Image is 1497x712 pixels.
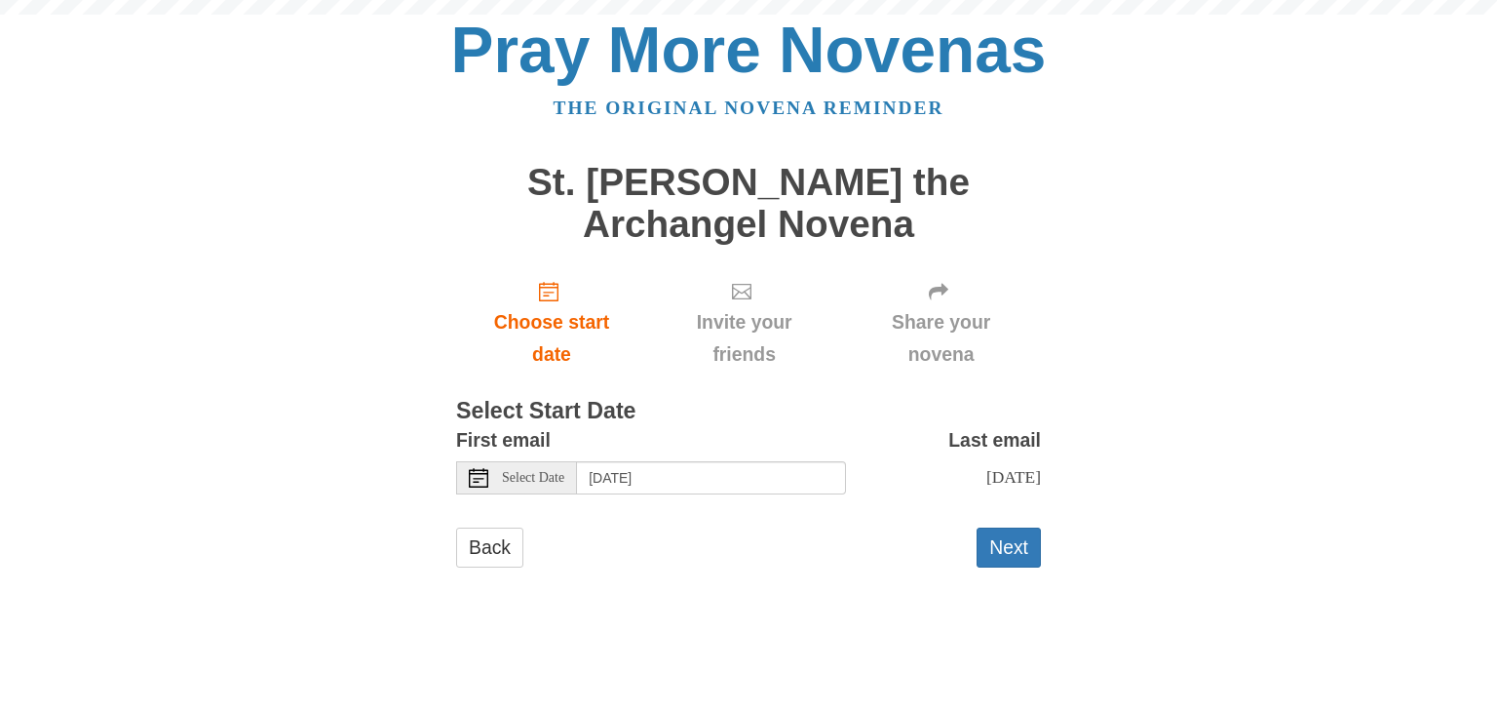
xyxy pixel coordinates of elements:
span: Select Date [502,471,564,485]
h3: Select Start Date [456,399,1041,424]
div: Click "Next" to confirm your start date first. [647,264,841,380]
button: Next [977,528,1041,568]
label: Last email [948,424,1041,456]
div: Click "Next" to confirm your start date first. [841,264,1041,380]
a: The original novena reminder [554,98,944,118]
span: Invite your friends [667,306,822,371]
span: Share your novena [861,306,1021,371]
a: Back [456,528,523,568]
h1: St. [PERSON_NAME] the Archangel Novena [456,162,1041,245]
span: [DATE] [986,467,1041,487]
a: Choose start date [456,264,647,380]
label: First email [456,424,551,456]
a: Pray More Novenas [451,14,1047,86]
span: Choose start date [476,306,628,371]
